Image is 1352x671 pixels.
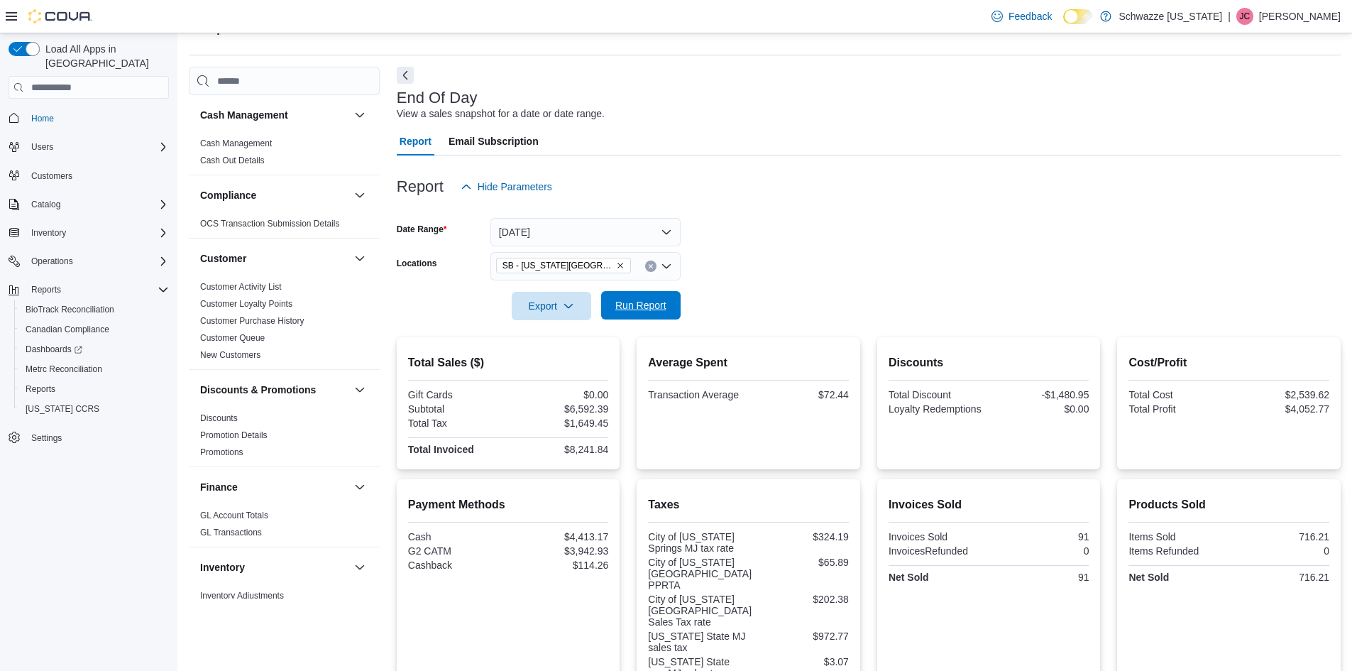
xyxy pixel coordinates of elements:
span: OCS Transaction Submission Details [200,218,340,229]
span: Washington CCRS [20,400,169,418]
button: Home [3,107,175,128]
div: 0 [1232,545,1329,557]
button: Metrc Reconciliation [14,359,175,379]
div: $6,592.39 [511,403,608,415]
a: Cash Out Details [200,156,265,165]
button: Clear input [645,261,656,272]
a: Dashboards [14,339,175,359]
div: $0.00 [511,389,608,400]
span: Promotions [200,447,243,458]
div: Total Cost [1128,389,1226,400]
span: Report [400,127,432,156]
button: Open list of options [661,261,672,272]
span: JC [1240,8,1251,25]
span: Settings [31,432,62,444]
span: BioTrack Reconciliation [26,304,114,315]
label: Locations [397,258,437,269]
h3: Customer [200,251,246,266]
div: 0 [991,545,1089,557]
span: Reports [20,381,169,398]
a: Customer Queue [200,333,265,343]
div: Total Discount [889,389,986,400]
div: Compliance [189,215,380,238]
a: [US_STATE] CCRS [20,400,105,418]
span: Operations [26,253,169,270]
a: BioTrack Reconciliation [20,301,120,318]
div: Discounts & Promotions [189,410,380,467]
input: Dark Mode [1063,9,1093,24]
h3: Cash Management [200,108,288,122]
strong: Net Sold [889,572,929,583]
span: Discounts [200,413,238,424]
div: $1,649.45 [511,418,608,429]
button: Inventory [351,559,368,576]
button: Export [512,292,591,320]
span: Load All Apps in [GEOGRAPHIC_DATA] [40,42,169,70]
h2: Taxes [648,496,849,513]
div: InvoicesRefunded [889,545,986,557]
button: Hide Parameters [455,173,558,201]
div: $202.38 [757,594,849,605]
div: City of [US_STATE][GEOGRAPHIC_DATA] PPRTA [648,557,752,591]
h3: Inventory [200,560,245,574]
a: GL Account Totals [200,511,268,520]
a: Reports [20,381,61,398]
button: Operations [3,251,175,271]
div: $3.07 [752,656,849,667]
button: Operations [26,253,79,270]
div: Items Refunded [1128,545,1226,557]
span: Run Report [615,298,666,312]
span: GL Account Totals [200,510,268,521]
button: Run Report [601,291,681,320]
a: Customers [26,168,78,185]
span: Catalog [26,196,169,213]
span: SB - [US_STATE][GEOGRAPHIC_DATA] [502,258,613,273]
div: Gift Cards [408,389,505,400]
span: Metrc Reconciliation [20,361,169,378]
span: New Customers [200,349,260,361]
span: Settings [26,429,169,447]
button: [US_STATE] CCRS [14,399,175,419]
div: 716.21 [1232,531,1329,542]
span: Email Subscription [449,127,539,156]
span: Cash Out Details [200,155,265,166]
div: $72.44 [752,389,849,400]
h2: Discounts [889,354,1089,371]
button: Inventory [200,560,348,574]
div: Total Profit [1128,403,1226,415]
span: Users [31,141,53,153]
button: Finance [200,480,348,494]
h2: Invoices Sold [889,496,1089,513]
span: Reports [26,281,169,298]
span: Customer Loyalty Points [200,298,292,310]
span: Feedback [1008,9,1052,23]
div: Cash Management [189,135,380,175]
button: Finance [351,479,368,496]
h3: Discounts & Promotions [200,383,316,397]
a: Metrc Reconciliation [20,361,108,378]
span: Dark Mode [1063,24,1064,25]
span: Hide Parameters [478,180,552,194]
div: 91 [991,531,1089,542]
div: $65.89 [757,557,849,568]
a: Promotion Details [200,430,268,440]
div: Customer [189,278,380,369]
div: $114.26 [511,560,608,571]
strong: Total Invoiced [408,444,474,455]
button: Cash Management [200,108,348,122]
button: Next [397,67,414,84]
button: Settings [3,427,175,448]
span: Canadian Compliance [20,321,169,338]
div: View a sales snapshot for a date or date range. [397,107,605,121]
span: Customers [31,170,72,182]
div: $8,241.84 [511,444,608,455]
span: Cash Management [200,138,272,149]
div: G2 CATM [408,545,505,557]
button: Discounts & Promotions [200,383,348,397]
h2: Cost/Profit [1128,354,1329,371]
div: $4,413.17 [511,531,608,542]
div: Total Tax [408,418,505,429]
button: Reports [3,280,175,300]
span: Reports [26,383,55,395]
img: Cova [28,9,92,23]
